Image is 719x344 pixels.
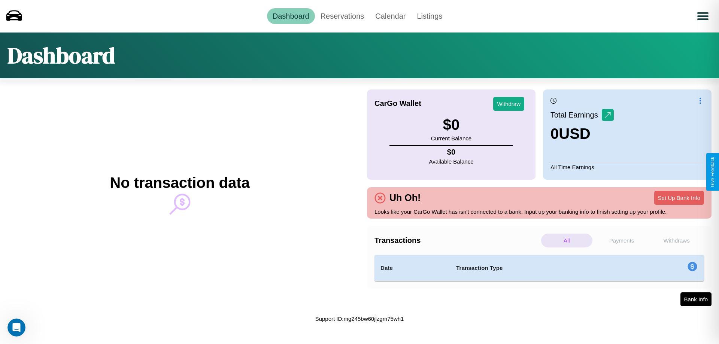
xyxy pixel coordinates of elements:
p: All [541,234,592,247]
div: Give Feedback [710,157,715,187]
h2: No transaction data [110,174,249,191]
button: Withdraw [493,97,524,111]
iframe: Intercom live chat [7,319,25,337]
h4: Uh Oh! [386,192,424,203]
h4: $ 0 [429,148,474,156]
p: Payments [596,234,647,247]
button: Bank Info [680,292,712,306]
h1: Dashboard [7,40,115,71]
h4: Transaction Type [456,264,626,273]
button: Set Up Bank Info [654,191,704,205]
p: All Time Earnings [550,162,704,172]
button: Open menu [692,6,713,27]
p: Current Balance [431,133,471,143]
p: Looks like your CarGo Wallet has isn't connected to a bank. Input up your banking info to finish ... [374,207,704,217]
p: Total Earnings [550,108,602,122]
a: Listings [411,8,448,24]
p: Withdraws [651,234,702,247]
h4: Transactions [374,236,539,245]
h3: $ 0 [431,116,471,133]
a: Dashboard [267,8,315,24]
h4: CarGo Wallet [374,99,421,108]
h3: 0 USD [550,125,614,142]
table: simple table [374,255,704,281]
a: Reservations [315,8,370,24]
h4: Date [380,264,444,273]
a: Calendar [370,8,411,24]
p: Support ID: mg245bw60jlzgm75wh1 [315,314,404,324]
p: Available Balance [429,156,474,167]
